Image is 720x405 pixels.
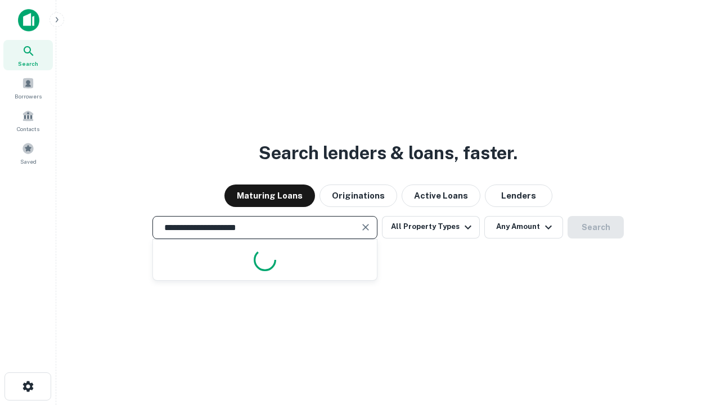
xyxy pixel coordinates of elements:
[3,40,53,70] a: Search
[259,139,517,166] h3: Search lenders & loans, faster.
[17,124,39,133] span: Contacts
[15,92,42,101] span: Borrowers
[20,157,37,166] span: Saved
[18,59,38,68] span: Search
[3,105,53,136] a: Contacts
[402,184,480,207] button: Active Loans
[358,219,373,235] button: Clear
[3,138,53,168] a: Saved
[18,9,39,31] img: capitalize-icon.png
[664,315,720,369] iframe: Chat Widget
[485,184,552,207] button: Lenders
[3,73,53,103] a: Borrowers
[382,216,480,238] button: All Property Types
[484,216,563,238] button: Any Amount
[224,184,315,207] button: Maturing Loans
[319,184,397,207] button: Originations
